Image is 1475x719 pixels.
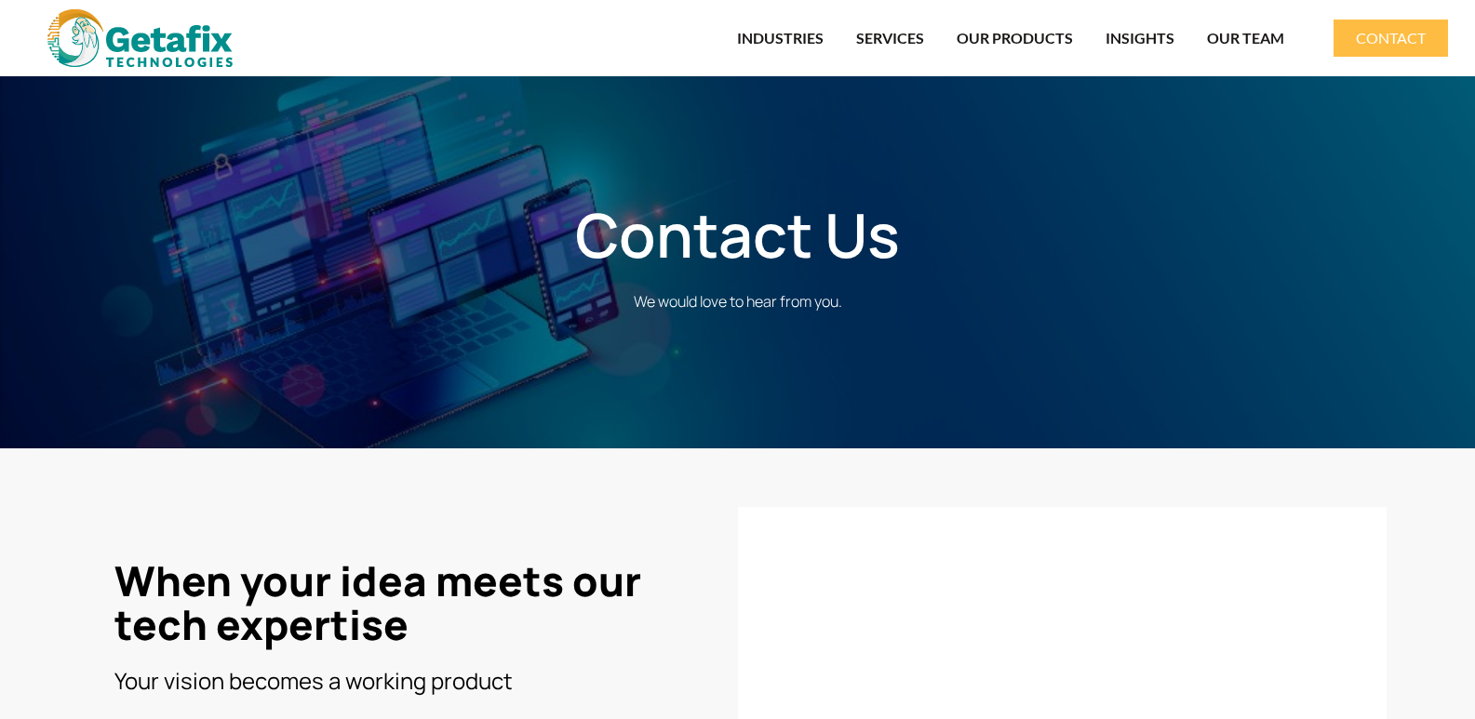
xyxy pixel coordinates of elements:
[217,290,1259,313] p: We would love to hear from you.
[957,17,1073,60] a: OUR PRODUCTS
[47,9,233,67] img: web and mobile application development company
[1106,17,1174,60] a: INSIGHTS
[114,559,712,646] h3: When your idea meets our tech expertise
[114,665,712,696] h3: Your vision becomes a working product
[1334,20,1448,57] a: CONTACT
[737,17,824,60] a: INDUSTRIES
[1207,17,1284,60] a: OUR TEAM
[856,17,924,60] a: SERVICES
[289,17,1284,60] nav: Menu
[1356,31,1426,46] span: CONTACT
[217,199,1259,272] h1: Contact Us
